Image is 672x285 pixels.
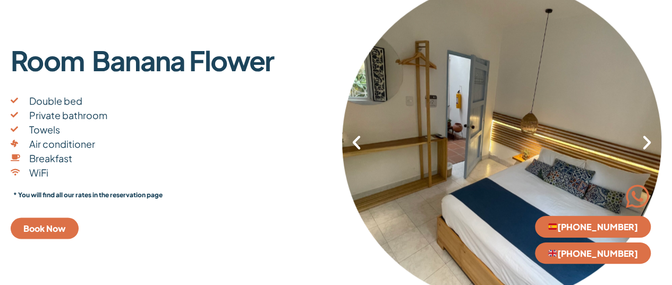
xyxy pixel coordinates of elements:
a: 🇪🇸[PHONE_NUMBER] [535,216,651,237]
span: Breakfast [27,150,72,165]
span: WiFi [27,165,48,179]
div: Next slide [638,133,656,151]
img: 🇪🇸 [548,222,557,231]
div: Previous slide [347,133,365,151]
img: 🇬🇧 [548,249,557,257]
a: 🇬🇧[PHONE_NUMBER] [535,242,651,264]
p: Room Banana Flower [11,45,331,74]
p: * You will find all our rates in the reservation page [13,190,329,199]
span: Towels [27,122,60,136]
span: Air conditioner [27,136,95,150]
span: Book Now [23,224,66,232]
span: Private bathroom [27,107,107,122]
span: [PHONE_NUMBER] [548,249,638,257]
span: [PHONE_NUMBER] [548,222,638,231]
a: Book Now [11,217,79,239]
span: Double bed [27,93,82,107]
